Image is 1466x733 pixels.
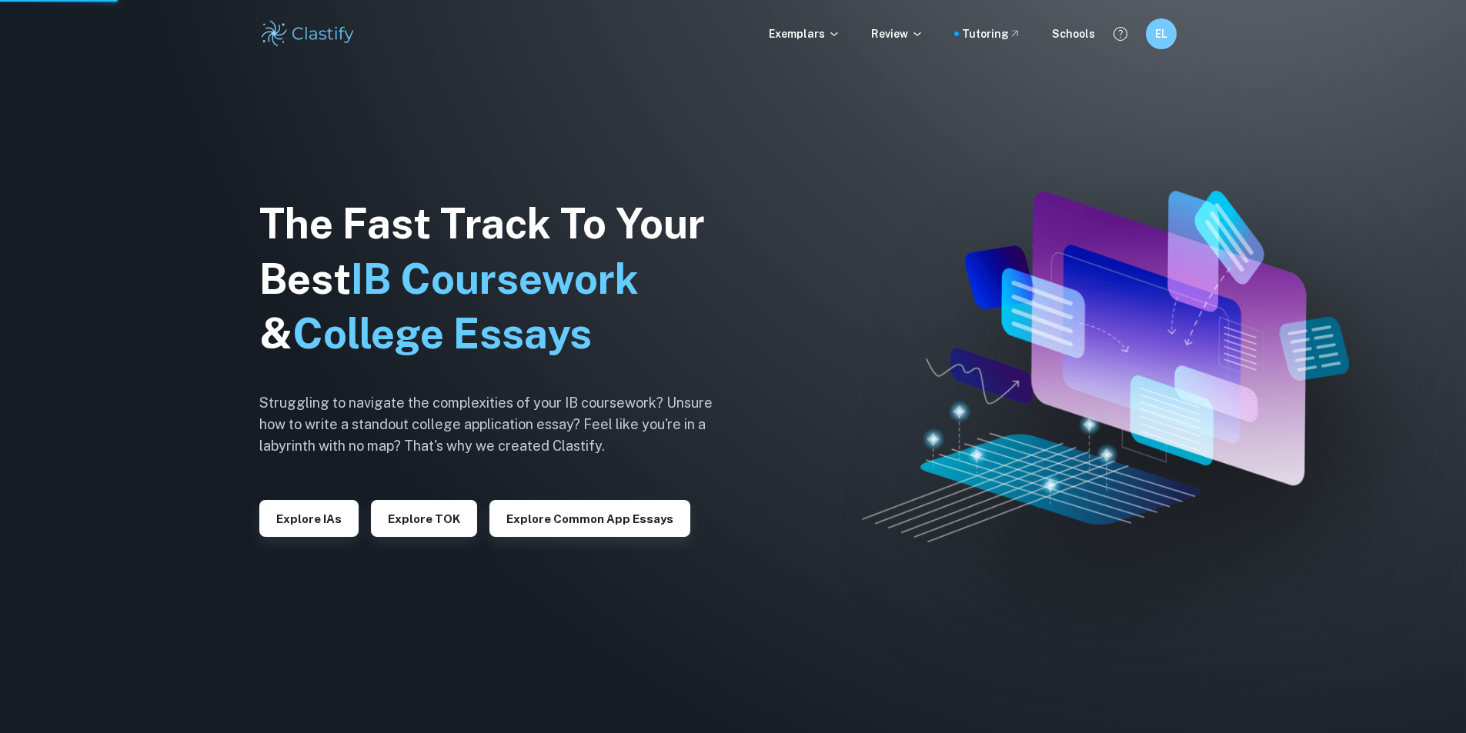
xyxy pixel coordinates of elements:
[259,18,357,49] img: Clastify logo
[1152,25,1170,42] h6: EL
[259,511,359,525] a: Explore IAs
[292,309,592,358] span: College Essays
[259,500,359,537] button: Explore IAs
[259,392,736,457] h6: Struggling to navigate the complexities of your IB coursework? Unsure how to write a standout col...
[351,255,639,303] span: IB Coursework
[489,500,690,537] button: Explore Common App essays
[489,511,690,525] a: Explore Common App essays
[1107,21,1134,47] button: Help and Feedback
[862,191,1349,542] img: Clastify hero
[769,25,840,42] p: Exemplars
[1146,18,1177,49] button: EL
[371,511,477,525] a: Explore TOK
[871,25,923,42] p: Review
[1052,25,1095,42] a: Schools
[371,500,477,537] button: Explore TOK
[962,25,1021,42] a: Tutoring
[259,196,736,362] h1: The Fast Track To Your Best &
